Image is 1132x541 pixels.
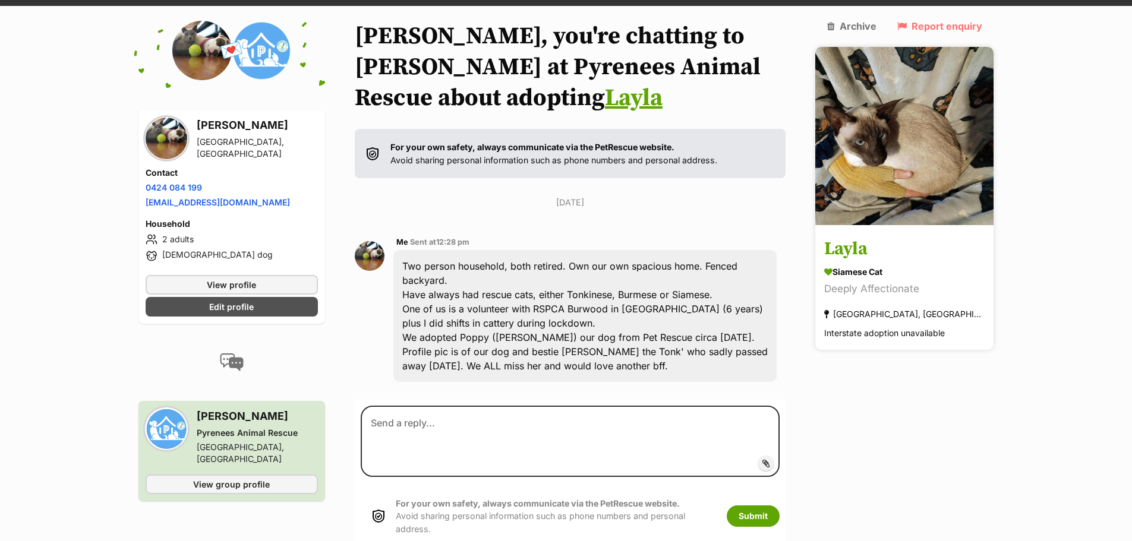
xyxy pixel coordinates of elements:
p: [DATE] [355,196,786,208]
div: [GEOGRAPHIC_DATA], [GEOGRAPHIC_DATA] [197,136,318,160]
div: [GEOGRAPHIC_DATA], [GEOGRAPHIC_DATA] [197,441,318,465]
h4: Contact [146,167,318,179]
strong: For your own safety, always communicate via the PetRescue website. [396,498,680,508]
p: Avoid sharing personal information such as phone numbers and personal address. [396,497,715,535]
a: Layla [605,83,663,113]
img: Ian Sprawson profile pic [172,21,232,80]
li: [DEMOGRAPHIC_DATA] dog [146,249,318,263]
span: Me [396,238,408,246]
span: View group profile [193,478,270,491]
a: Edit profile [146,297,318,317]
h3: Layla [824,236,985,262]
img: Ian Sprawson profile pic [146,118,187,159]
li: 2 adults [146,232,318,246]
img: conversation-icon-4a6f8262b818ee0b60e3300018af0b2d0b884aa5de6e9bcb8d3d4eeb1a70a7c4.svg [220,353,244,371]
h4: Household [146,218,318,230]
a: Layla Siamese Cat Deeply Affectionate [GEOGRAPHIC_DATA], [GEOGRAPHIC_DATA] Interstate adoption un... [815,227,994,350]
div: Two person household, both retired. Own our own spacious home. Fenced backyard. Have always had r... [393,250,777,382]
button: Submit [727,505,780,527]
img: Ian Sprawson profile pic [355,241,384,271]
img: Pyrenees Animal Rescue profile pic [232,21,291,80]
span: View profile [207,279,256,291]
a: Archive [827,21,876,31]
img: Layla [815,47,994,225]
p: Avoid sharing personal information such as phone numbers and personal address. [390,141,717,166]
h3: [PERSON_NAME] [197,117,318,134]
span: 💌 [218,37,245,63]
a: View group profile [146,474,318,494]
div: Pyrenees Animal Rescue [197,427,318,439]
div: Deeply Affectionate [824,281,985,297]
a: 0424 084 199 [146,182,202,192]
span: Sent at [410,238,469,246]
img: Pyrenees Animal Rescue profile pic [146,408,187,450]
div: Siamese Cat [824,265,985,278]
div: [GEOGRAPHIC_DATA], [GEOGRAPHIC_DATA] [824,306,985,322]
h3: [PERSON_NAME] [197,408,318,425]
a: Report enquiry [897,21,982,31]
span: Interstate adoption unavailable [824,328,945,338]
strong: For your own safety, always communicate via the PetRescue website. [390,142,674,152]
span: Edit profile [209,300,254,313]
h1: [PERSON_NAME], you're chatting to [PERSON_NAME] at Pyrenees Animal Rescue about adopting [355,21,786,113]
span: 12:28 pm [436,238,469,246]
a: View profile [146,275,318,295]
a: [EMAIL_ADDRESS][DOMAIN_NAME] [146,197,290,207]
